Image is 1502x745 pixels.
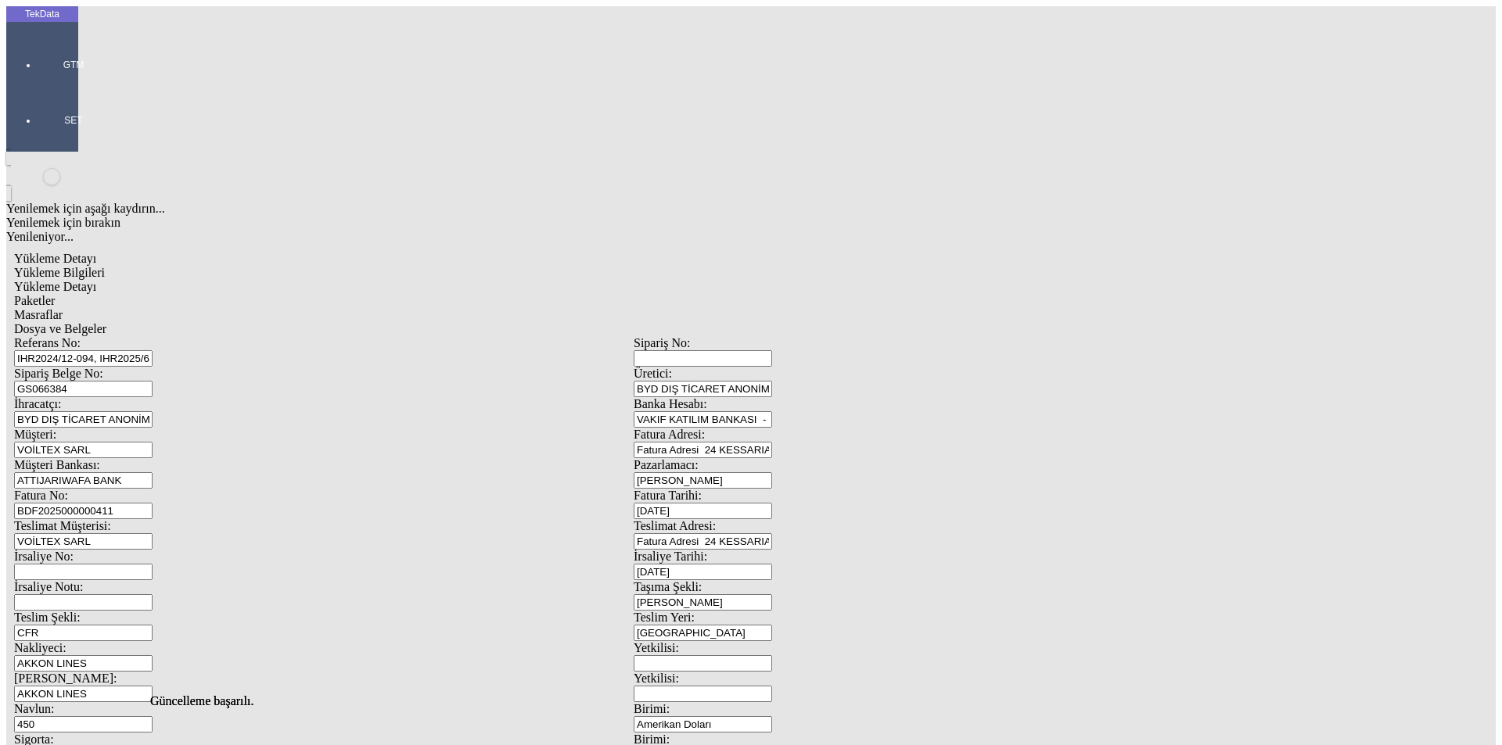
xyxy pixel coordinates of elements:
span: Fatura Adresi: [634,428,705,441]
span: İrsaliye Tarihi: [634,550,707,563]
span: Banka Hesabı: [634,397,707,410]
span: GTM [50,59,97,71]
span: Sipariş No: [634,336,690,349]
span: Müşteri Bankası: [14,458,100,471]
span: Yetkilisi: [634,641,679,654]
span: Teslim Yeri: [634,611,695,624]
span: Teslim Şekli: [14,611,81,624]
span: Yükleme Detayı [14,252,96,265]
span: Fatura Tarihi: [634,489,702,502]
span: Fatura No: [14,489,68,502]
div: Yenilemek için bırakın [6,216,1261,230]
span: İhracatçı: [14,397,61,410]
span: Referans No: [14,336,81,349]
div: Güncelleme başarılı. [150,694,1352,708]
span: Teslimat Adresi: [634,519,716,532]
span: Üretici: [634,367,672,380]
div: Yenilemek için aşağı kaydırın... [6,202,1261,216]
span: [PERSON_NAME]: [14,672,117,685]
span: Dosya ve Belgeler [14,322,106,335]
span: İrsaliye No: [14,550,74,563]
span: Yükleme Bilgileri [14,266,105,279]
span: Paketler [14,294,55,307]
span: Pazarlamacı: [634,458,699,471]
span: Birimi: [634,702,670,715]
span: Yükleme Detayı [14,280,96,293]
span: Nakliyeci: [14,641,66,654]
span: Sipariş Belge No: [14,367,103,380]
span: Masraflar [14,308,63,321]
span: Navlun: [14,702,55,715]
div: TekData [6,8,78,20]
span: SET [50,114,97,127]
span: Müşteri: [14,428,56,441]
span: Teslimat Müşterisi: [14,519,111,532]
div: Yenileniyor... [6,230,1261,244]
span: Yetkilisi: [634,672,679,685]
span: Taşıma Şekli: [634,580,702,593]
span: İrsaliye Notu: [14,580,83,593]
